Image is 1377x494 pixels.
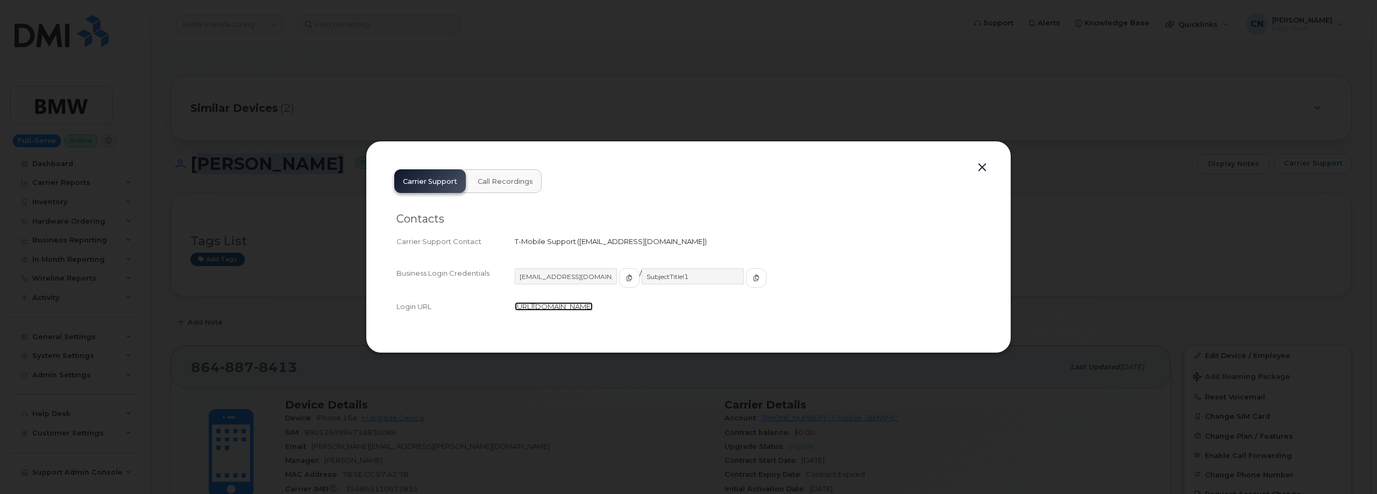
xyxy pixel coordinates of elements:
[396,212,981,226] h2: Contacts
[746,268,766,288] button: copy to clipboard
[515,237,576,246] span: T-Mobile Support
[396,237,515,247] div: Carrier Support Contact
[396,302,515,312] div: Login URL
[396,268,515,297] div: Business Login Credentials
[1330,447,1369,486] iframe: Messenger Launcher
[515,302,593,311] a: [URL][DOMAIN_NAME]
[579,237,705,246] span: [EMAIL_ADDRESS][DOMAIN_NAME]
[619,268,640,288] button: copy to clipboard
[478,177,533,186] span: Call Recordings
[515,268,981,297] div: /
